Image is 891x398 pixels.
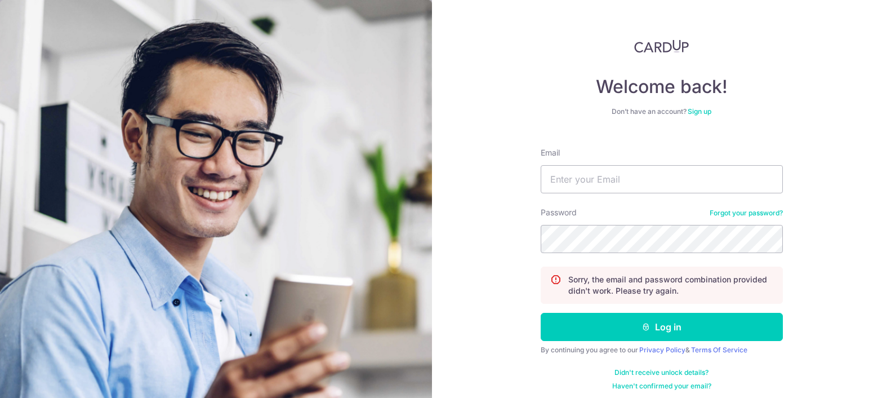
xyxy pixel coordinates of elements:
[568,274,773,297] p: Sorry, the email and password combination provided didn't work. Please try again.
[541,313,783,341] button: Log in
[634,39,689,53] img: CardUp Logo
[541,346,783,355] div: By continuing you agree to our &
[541,165,783,193] input: Enter your Email
[639,346,685,354] a: Privacy Policy
[541,107,783,116] div: Don’t have an account?
[614,368,709,377] a: Didn't receive unlock details?
[612,382,711,391] a: Haven't confirmed your email?
[541,147,560,158] label: Email
[688,107,711,116] a: Sign up
[541,76,783,98] h4: Welcome back!
[691,346,747,354] a: Terms Of Service
[710,209,783,218] a: Forgot your password?
[541,207,577,218] label: Password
